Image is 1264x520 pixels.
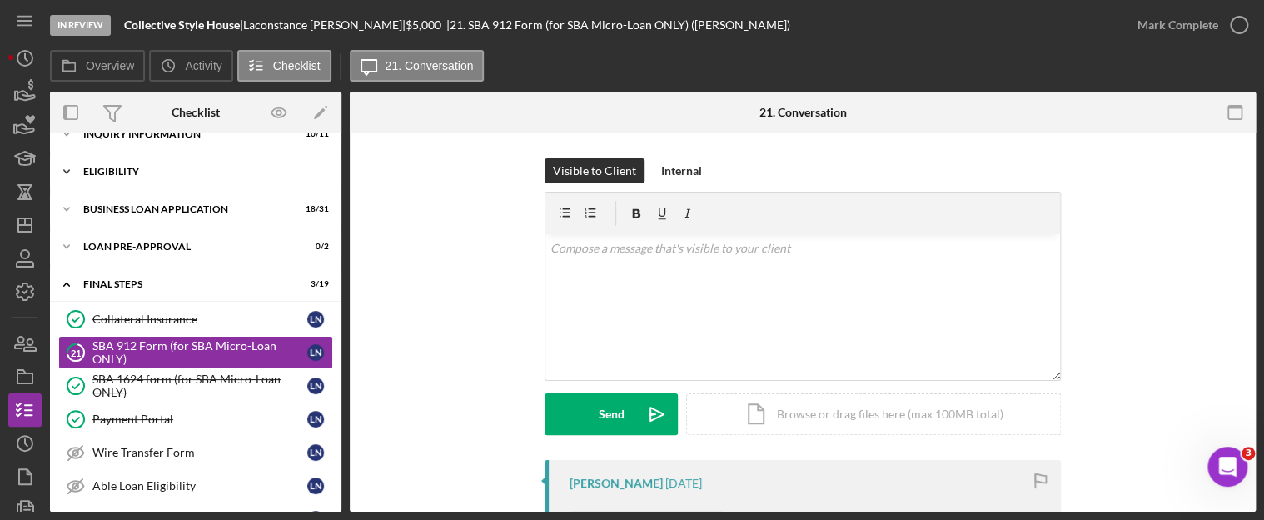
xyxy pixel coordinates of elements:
[1121,8,1256,42] button: Mark Complete
[299,279,329,289] div: 3 / 19
[92,479,307,492] div: Able Loan Eligibility
[237,50,331,82] button: Checklist
[58,436,333,469] a: Wire Transfer FormLN
[1137,8,1218,42] div: Mark Complete
[307,311,324,327] div: L N
[172,106,220,119] div: Checklist
[92,372,307,399] div: SBA 1624 form (for SBA Micro-Loan ONLY)
[58,302,333,336] a: Collateral InsuranceLN
[665,477,702,490] time: 2025-09-16 16:12
[92,312,307,326] div: Collateral Insurance
[86,59,134,72] label: Overview
[299,129,329,139] div: 10 / 11
[545,393,678,435] button: Send
[92,339,307,366] div: SBA 912 Form (for SBA Micro-Loan ONLY)
[58,336,333,369] a: 21SBA 912 Form (for SBA Micro-Loan ONLY)LN
[599,393,625,435] div: Send
[83,242,287,252] div: LOAN PRE-APPROVAL
[350,50,485,82] button: 21. Conversation
[185,59,221,72] label: Activity
[83,279,287,289] div: FINAL STEPS
[58,402,333,436] a: Payment PortalLN
[83,204,287,214] div: BUSINESS LOAN APPLICATION
[446,18,790,32] div: | 21. SBA 912 Form (for SBA Micro-Loan ONLY) ([PERSON_NAME])
[149,50,232,82] button: Activity
[1207,447,1247,487] iframe: Intercom live chat
[124,18,243,32] div: |
[307,377,324,394] div: L N
[307,477,324,494] div: L N
[386,59,474,72] label: 21. Conversation
[1242,447,1255,460] span: 3
[92,446,307,459] div: Wire Transfer Form
[50,15,111,36] div: In Review
[83,167,321,177] div: ELIGIBILITY
[653,158,710,183] button: Internal
[50,50,145,82] button: Overview
[83,129,287,139] div: INQUIRY INFORMATION
[307,444,324,461] div: L N
[545,158,644,183] button: Visible to Client
[299,204,329,214] div: 18 / 31
[570,477,663,490] div: [PERSON_NAME]
[71,347,81,357] tspan: 21
[243,18,406,32] div: Laconstance [PERSON_NAME] |
[273,59,321,72] label: Checklist
[58,369,333,402] a: SBA 1624 form (for SBA Micro-Loan ONLY)LN
[92,412,307,426] div: Payment Portal
[759,106,847,119] div: 21. Conversation
[299,242,329,252] div: 0 / 2
[307,411,324,427] div: L N
[406,17,441,32] span: $5,000
[661,158,702,183] div: Internal
[58,469,333,502] a: Able Loan EligibilityLN
[124,17,240,32] b: Collective Style House
[307,344,324,361] div: L N
[553,158,636,183] div: Visible to Client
